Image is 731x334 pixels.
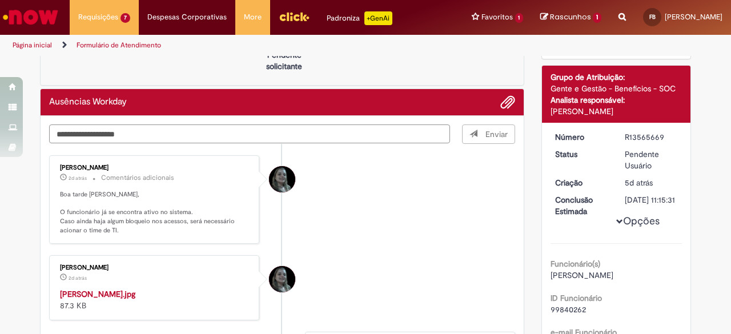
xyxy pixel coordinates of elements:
h2: Ausências Workday Histórico de tíquete [49,97,127,107]
time: 27/09/2025 13:14:18 [69,275,87,281]
div: [PERSON_NAME] [60,264,250,271]
small: Comentários adicionais [101,173,174,183]
img: click_logo_yellow_360x200.png [279,8,310,25]
span: Favoritos [481,11,513,23]
dt: Criação [547,177,617,188]
dt: Número [547,131,617,143]
dt: Status [547,148,617,160]
div: [DATE] 11:15:31 [625,194,678,206]
div: 25/09/2025 10:15:28 [625,177,678,188]
b: ID Funcionário [551,293,602,303]
span: 1 [515,13,524,23]
div: Raquel Zago [269,266,295,292]
div: Grupo de Atribuição: [551,71,682,83]
span: Requisições [78,11,118,23]
div: [PERSON_NAME] [551,106,682,117]
a: Rascunhos [540,12,601,23]
img: ServiceNow [1,6,60,29]
div: Analista responsável: [551,94,682,106]
time: 27/09/2025 13:15:26 [69,175,87,182]
button: Adicionar anexos [500,95,515,110]
span: 1 [593,13,601,23]
span: Despesas Corporativas [147,11,227,23]
span: 2d atrás [69,275,87,281]
span: [PERSON_NAME] [551,270,613,280]
span: More [244,11,262,23]
div: R13565669 [625,131,678,143]
ul: Trilhas de página [9,35,479,56]
p: +GenAi [364,11,392,25]
span: 2d atrás [69,175,87,182]
dt: Conclusão Estimada [547,194,617,217]
a: [PERSON_NAME].jpg [60,289,135,299]
div: Padroniza [327,11,392,25]
div: Raquel Zago [269,166,295,192]
div: Gente e Gestão - Benefícios - SOC [551,83,682,94]
div: [PERSON_NAME] [60,164,250,171]
p: Boa tarde [PERSON_NAME], O funcionário já se encontra ativo no sistema. Caso ainda haja algum blo... [60,190,250,235]
span: 5d atrás [625,178,653,188]
span: Rascunhos [550,11,591,22]
a: Página inicial [13,41,52,50]
span: FB [649,13,656,21]
a: Formulário de Atendimento [77,41,161,50]
span: 7 [121,13,130,23]
b: Funcionário(s) [551,259,600,269]
div: 87.3 KB [60,288,250,311]
textarea: Digite sua mensagem aqui... [49,124,450,143]
span: [PERSON_NAME] [665,12,722,22]
p: Pendente solicitante [256,49,312,72]
span: 99840262 [551,304,586,315]
div: Pendente Usuário [625,148,678,171]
